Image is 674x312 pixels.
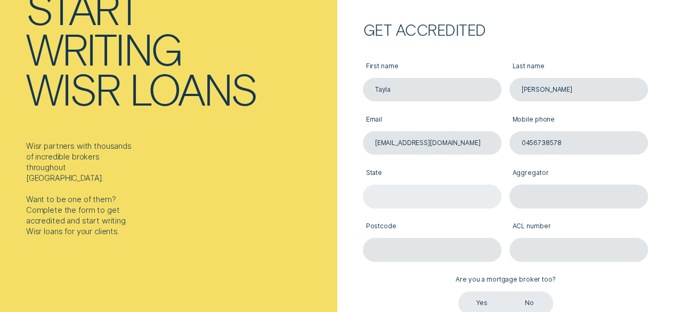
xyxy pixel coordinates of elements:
label: First name [363,56,501,78]
h2: Get accredited [363,23,648,35]
div: Wisr partners with thousands of incredible brokers throughout [GEOGRAPHIC_DATA]. Want to be one o... [26,141,136,237]
label: Mobile phone [509,109,648,131]
div: writing [26,29,181,69]
label: Last name [509,56,648,78]
label: Postcode [363,216,501,238]
div: Wisr [26,69,119,109]
label: Are you a mortgage broker too? [453,270,558,292]
label: Email [363,109,501,131]
label: Aggregator [509,163,648,185]
label: ACL number [509,216,648,238]
div: loans [129,69,257,109]
label: State [363,163,501,185]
